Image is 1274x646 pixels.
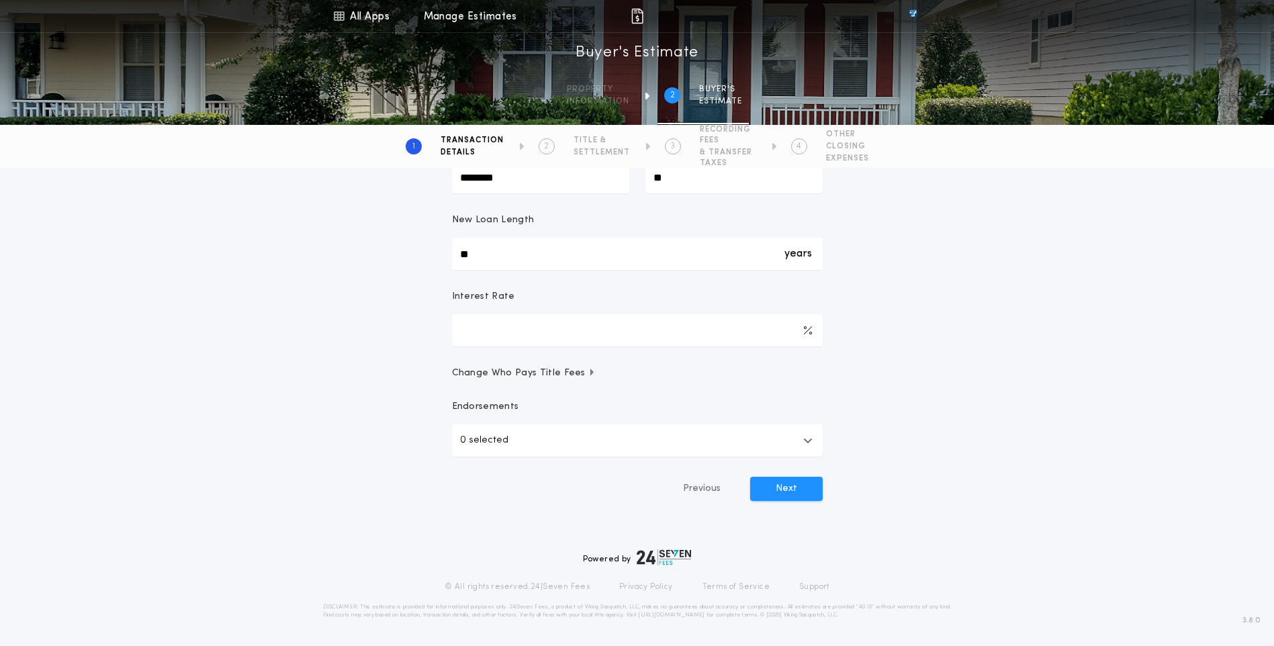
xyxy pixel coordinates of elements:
span: 3.8.0 [1242,614,1261,627]
p: Interest Rate [452,290,515,304]
h2: 1 [412,141,415,152]
span: Change Who Pays Title Fees [452,367,596,380]
button: Change Who Pays Title Fees [452,367,823,380]
span: BUYER'S [699,84,742,95]
img: img [629,8,645,24]
span: EXPENSES [826,153,869,164]
button: Previous [656,477,747,501]
span: information [567,96,629,107]
h2: 2 [544,141,549,152]
div: years [784,238,812,270]
img: logo [637,549,692,565]
span: TRANSACTION [441,135,504,146]
p: 0 selected [460,432,508,449]
span: & TRANSFER TAXES [700,147,756,169]
p: DISCLAIMER: This estimate is provided for informational purposes only. 24|Seven Fees, a product o... [323,603,952,619]
span: CLOSING [826,141,869,152]
span: OTHER [826,129,869,140]
span: TITLE & [574,135,630,146]
button: Next [750,477,823,501]
input: New Loan Amount [452,161,629,193]
span: SETTLEMENT [574,147,630,158]
input: Downpayment [645,161,823,193]
span: RECORDING FEES [700,124,756,146]
h2: 4 [797,141,801,152]
span: DETAILS [441,147,504,158]
input: Interest Rate [452,314,823,347]
p: Endorsements [452,400,823,414]
button: 0 selected [452,424,823,457]
span: Property [567,84,629,95]
h2: 3 [670,141,675,152]
p: © All rights reserved. 24|Seven Fees [445,582,590,592]
p: New Loan Length [452,214,535,227]
span: ESTIMATE [699,96,742,107]
a: Support [799,582,829,592]
a: Privacy Policy [619,582,673,592]
div: Powered by [583,549,692,565]
h2: 2 [670,90,675,101]
h1: Buyer's Estimate [576,42,698,64]
a: [URL][DOMAIN_NAME] [638,612,704,618]
a: Terms of Service [702,582,770,592]
img: vs-icon [884,9,941,23]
